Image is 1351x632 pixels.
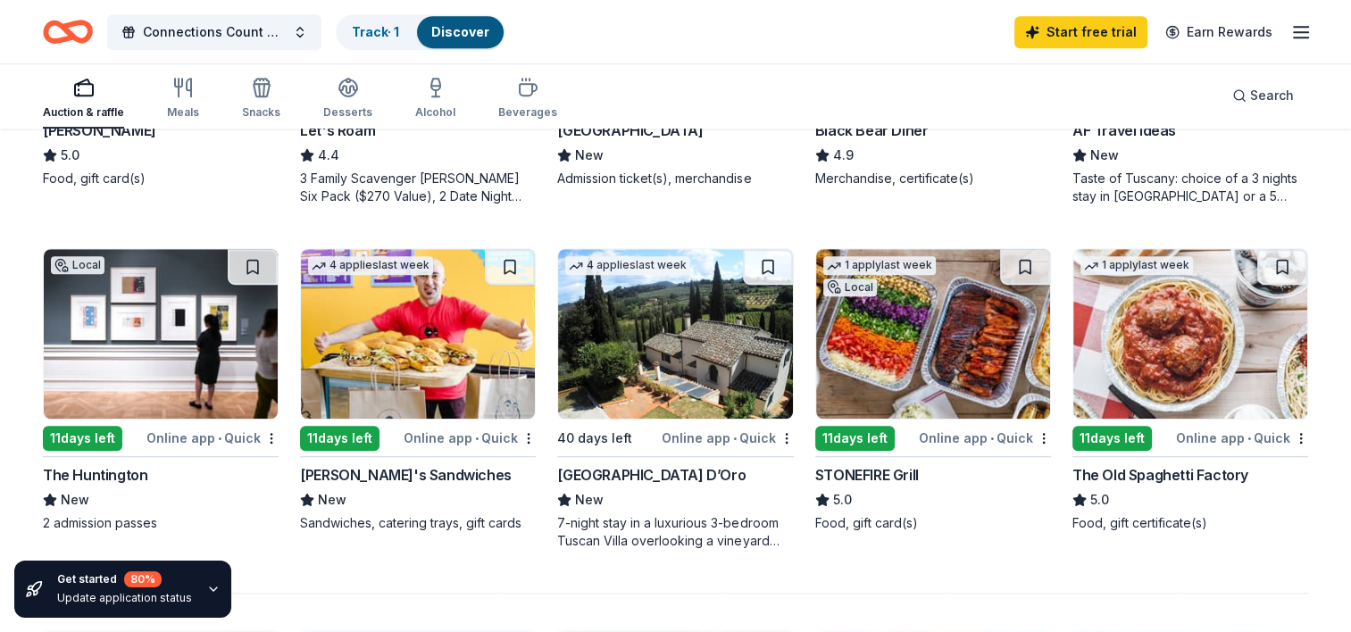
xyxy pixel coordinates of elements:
[557,170,793,187] div: Admission ticket(s), merchandise
[336,14,505,50] button: Track· 1Discover
[1014,16,1147,48] a: Start free trial
[61,489,89,511] span: New
[43,120,156,141] div: [PERSON_NAME]
[1176,427,1308,449] div: Online app Quick
[833,145,854,166] span: 4.9
[1072,514,1308,532] div: Food, gift certificate(s)
[43,248,279,532] a: Image for The HuntingtonLocal11days leftOnline app•QuickThe HuntingtonNew2 admission passes
[816,249,1050,419] img: Image for STONEFIRE Grill
[1090,489,1109,511] span: 5.0
[815,120,929,141] div: Black Bear Diner
[557,248,793,550] a: Image for Villa Sogni D’Oro4 applieslast week40 days leftOnline app•Quick[GEOGRAPHIC_DATA] D’OroN...
[323,105,372,120] div: Desserts
[124,571,162,587] div: 80 %
[143,21,286,43] span: Connections Count Showcase
[308,256,433,275] div: 4 applies last week
[43,70,124,129] button: Auction & raffle
[43,170,279,187] div: Food, gift card(s)
[61,145,79,166] span: 5.0
[300,514,536,532] div: Sandwiches, catering trays, gift cards
[57,571,192,587] div: Get started
[823,256,936,275] div: 1 apply last week
[167,70,199,129] button: Meals
[1072,248,1308,532] a: Image for The Old Spaghetti Factory1 applylast week11days leftOnline app•QuickThe Old Spaghetti F...
[43,426,122,451] div: 11 days left
[146,427,279,449] div: Online app Quick
[43,105,124,120] div: Auction & raffle
[662,427,794,449] div: Online app Quick
[57,591,192,605] div: Update application status
[242,105,280,120] div: Snacks
[43,514,279,532] div: 2 admission passes
[352,24,399,39] a: Track· 1
[498,105,557,120] div: Beverages
[815,426,895,451] div: 11 days left
[300,170,536,205] div: 3 Family Scavenger [PERSON_NAME] Six Pack ($270 Value), 2 Date Night Scavenger [PERSON_NAME] Two ...
[815,464,919,486] div: STONEFIRE Grill
[1073,249,1307,419] img: Image for The Old Spaghetti Factory
[575,489,604,511] span: New
[107,14,321,50] button: Connections Count Showcase
[815,514,1051,532] div: Food, gift card(s)
[415,105,455,120] div: Alcohol
[990,431,994,445] span: •
[318,145,339,166] span: 4.4
[318,489,346,511] span: New
[557,514,793,550] div: 7-night stay in a luxurious 3-bedroom Tuscan Villa overlooking a vineyard and the ancient walled ...
[1250,85,1294,106] span: Search
[323,70,372,129] button: Desserts
[1218,78,1308,113] button: Search
[475,431,479,445] span: •
[1080,256,1193,275] div: 1 apply last week
[1090,145,1119,166] span: New
[300,464,512,486] div: [PERSON_NAME]'s Sandwiches
[242,70,280,129] button: Snacks
[300,120,375,141] div: Let's Roam
[1247,431,1251,445] span: •
[431,24,489,39] a: Discover
[1072,170,1308,205] div: Taste of Tuscany: choice of a 3 nights stay in [GEOGRAPHIC_DATA] or a 5 night stay in [GEOGRAPHIC...
[815,248,1051,532] a: Image for STONEFIRE Grill1 applylast weekLocal11days leftOnline app•QuickSTONEFIRE Grill5.0Food, ...
[167,105,199,120] div: Meals
[919,427,1051,449] div: Online app Quick
[43,464,147,486] div: The Huntington
[1155,16,1283,48] a: Earn Rewards
[833,489,852,511] span: 5.0
[51,256,104,274] div: Local
[301,249,535,419] img: Image for Ike's Sandwiches
[300,248,536,532] a: Image for Ike's Sandwiches4 applieslast week11days leftOnline app•Quick[PERSON_NAME]'s Sandwiches...
[557,464,746,486] div: [GEOGRAPHIC_DATA] D’Oro
[823,279,877,296] div: Local
[733,431,737,445] span: •
[404,427,536,449] div: Online app Quick
[565,256,690,275] div: 4 applies last week
[558,249,792,419] img: Image for Villa Sogni D’Oro
[415,70,455,129] button: Alcohol
[1072,426,1152,451] div: 11 days left
[557,428,632,449] div: 40 days left
[1072,120,1176,141] div: AF Travel Ideas
[575,145,604,166] span: New
[300,426,379,451] div: 11 days left
[1072,464,1248,486] div: The Old Spaghetti Factory
[498,70,557,129] button: Beverages
[557,120,703,141] div: [GEOGRAPHIC_DATA]
[815,170,1051,187] div: Merchandise, certificate(s)
[218,431,221,445] span: •
[43,11,93,53] a: Home
[44,249,278,419] img: Image for The Huntington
